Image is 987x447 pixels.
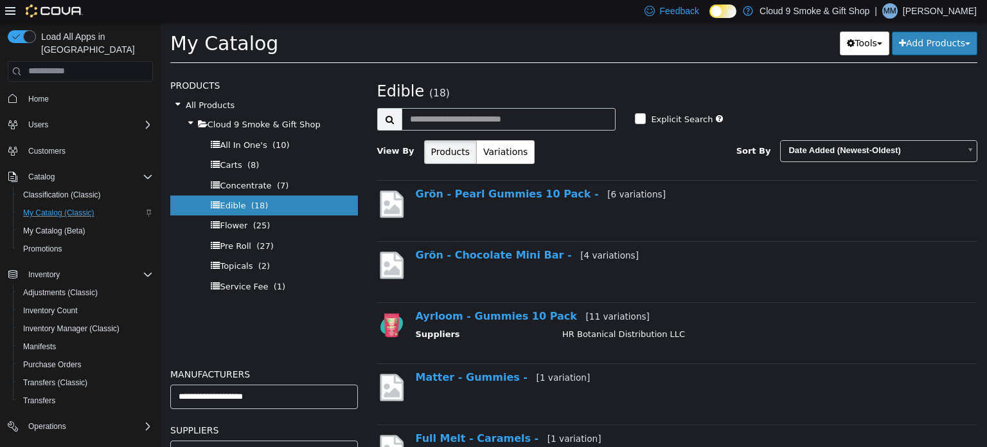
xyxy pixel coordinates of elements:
[59,138,81,147] span: Carts
[679,9,729,33] button: Tools
[23,226,85,236] span: My Catalog (Beta)
[59,118,106,127] span: All In One's
[23,208,94,218] span: My Catalog (Classic)
[10,55,197,71] h5: Products
[23,117,153,132] span: Users
[217,288,245,317] img: 150
[13,302,158,320] button: Inventory Count
[217,227,245,259] img: missing-image.png
[18,285,153,300] span: Adjustments (Classic)
[217,60,264,78] span: Edible
[59,259,107,269] span: Service Fee
[3,417,158,435] button: Operations
[47,97,160,107] span: Cloud 9 Smoke & Gift Shop
[3,141,158,160] button: Customers
[18,187,106,203] a: Classification (Classic)
[93,198,110,208] span: (25)
[13,284,158,302] button: Adjustments (Classic)
[23,419,153,434] span: Operations
[447,167,505,177] small: [6 variations]
[660,5,699,17] span: Feedback
[392,306,804,322] td: HR Botanical Distribution LLC
[316,118,374,141] button: Variations
[576,123,610,133] span: Sort By
[18,285,103,300] a: Adjustments (Classic)
[59,219,90,228] span: Pre Roll
[26,5,83,17] img: Cova
[18,375,153,390] span: Transfers (Classic)
[23,244,62,254] span: Promotions
[13,222,158,240] button: My Catalog (Beta)
[28,172,55,182] span: Catalog
[255,287,489,300] a: Ayrloom - Gummies 10 Pack[11 variations]
[113,259,125,269] span: (1)
[18,205,100,221] a: My Catalog (Classic)
[18,321,153,336] span: Inventory Manager (Classic)
[23,91,54,107] a: Home
[875,3,877,19] p: |
[18,187,153,203] span: Classification (Classic)
[18,223,153,239] span: My Catalog (Beta)
[263,118,316,141] button: Products
[23,143,153,159] span: Customers
[23,306,78,316] span: Inventory Count
[23,91,153,107] span: Home
[10,344,197,360] h5: Manufacturers
[884,3,896,19] span: MM
[18,393,153,408] span: Transfers
[420,228,478,238] small: [4 variations]
[23,190,101,200] span: Classification (Classic)
[10,10,118,32] span: My Catalog
[59,198,87,208] span: Flower
[731,9,817,33] button: Add Products
[18,375,93,390] a: Transfers (Classic)
[217,410,245,442] img: missing-image.png
[18,205,153,221] span: My Catalog (Classic)
[18,357,153,372] span: Purchase Orders
[18,339,153,354] span: Manifests
[28,421,66,432] span: Operations
[903,3,977,19] p: [PERSON_NAME]
[3,89,158,108] button: Home
[709,18,710,19] span: Dark Mode
[217,166,245,197] img: missing-image.png
[255,165,505,178] a: Grön - Pearl Gummies 10 Pack -[6 variations]
[28,146,66,156] span: Customers
[3,116,158,134] button: Users
[217,349,245,381] img: missing-image.png
[619,118,817,140] a: Date Added (Newest-Oldest)
[23,117,53,132] button: Users
[18,241,67,257] a: Promotions
[255,226,478,239] a: Grön - Chocolate Mini Bar -[4 variations]
[23,169,153,185] span: Catalog
[882,3,898,19] div: Michael M. McPhillips
[13,338,158,356] button: Manifests
[23,267,65,282] button: Inventory
[23,360,82,370] span: Purchase Orders
[10,400,197,415] h5: Suppliers
[98,239,109,248] span: (2)
[13,204,158,222] button: My Catalog (Classic)
[620,118,799,138] span: Date Added (Newest-Oldest)
[13,320,158,338] button: Inventory Manager (Classic)
[18,241,153,257] span: Promotions
[255,306,393,322] th: Suppliers
[18,303,83,318] a: Inventory Count
[23,396,55,406] span: Transfers
[3,168,158,186] button: Catalog
[91,178,108,188] span: (18)
[18,393,60,408] a: Transfers
[425,289,489,299] small: [11 variations]
[23,267,153,282] span: Inventory
[18,223,91,239] a: My Catalog (Beta)
[709,5,736,18] input: Dark Mode
[59,158,111,168] span: Concentrate
[36,30,153,56] span: Load All Apps in [GEOGRAPHIC_DATA]
[13,392,158,410] button: Transfers
[59,178,85,188] span: Edible
[96,219,113,228] span: (27)
[28,269,60,280] span: Inventory
[376,350,430,360] small: [1 variation]
[255,349,430,361] a: Matter - Gummies -[1 variation]
[13,374,158,392] button: Transfers (Classic)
